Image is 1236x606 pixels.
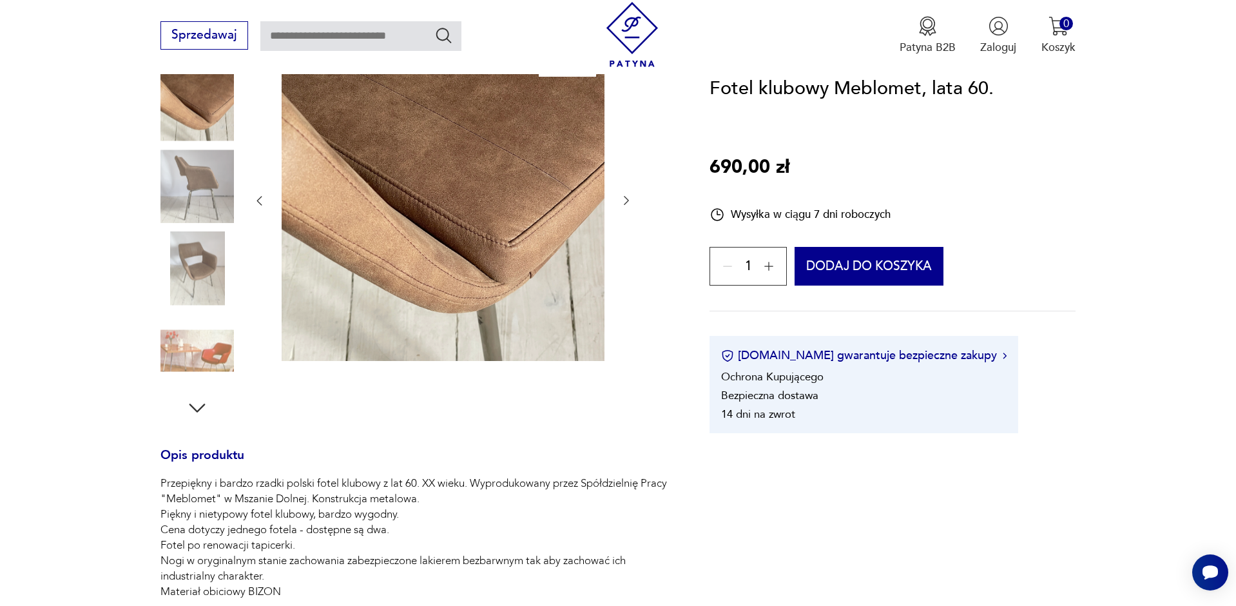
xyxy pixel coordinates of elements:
[721,389,818,404] li: Bezpieczna dostawa
[160,476,672,600] p: Przepiękny i bardzo rzadki polski fotel klubowy z lat 60. XX wieku. Wyprodukowany przez Spółdziel...
[980,16,1016,55] button: Zaloguj
[721,348,1007,364] button: [DOMAIN_NAME] gwarantuje bezpieczne zakupy
[745,262,752,272] span: 1
[710,153,789,182] p: 690,00 zł
[980,40,1016,55] p: Zaloguj
[900,16,956,55] a: Ikona medaluPatyna B2B
[1041,40,1076,55] p: Koszyk
[1041,16,1076,55] button: 0Koszyk
[918,16,938,36] img: Ikona medalu
[160,314,234,387] img: Zdjęcie produktu Fotel klubowy Meblomet, lata 60.
[795,248,943,286] button: Dodaj do koszyka
[721,407,795,422] li: 14 dni na zwrot
[160,232,234,306] img: Zdjęcie produktu Fotel klubowy Meblomet, lata 60.
[721,370,824,385] li: Ochrona Kupującego
[710,207,891,222] div: Wysyłka w ciągu 7 dni roboczych
[160,68,234,141] img: Zdjęcie produktu Fotel klubowy Meblomet, lata 60.
[900,16,956,55] button: Patyna B2B
[434,26,453,44] button: Szukaj
[160,451,672,476] h3: Opis produktu
[600,2,665,67] img: Patyna - sklep z meblami i dekoracjami vintage
[160,21,247,50] button: Sprzedawaj
[721,349,734,362] img: Ikona certyfikatu
[282,38,604,361] img: Zdjęcie produktu Fotel klubowy Meblomet, lata 60.
[160,31,247,41] a: Sprzedawaj
[900,40,956,55] p: Patyna B2B
[989,16,1009,36] img: Ikonka użytkownika
[1192,554,1228,591] iframe: Smartsupp widget button
[1048,16,1068,36] img: Ikona koszyka
[160,150,234,223] img: Zdjęcie produktu Fotel klubowy Meblomet, lata 60.
[1003,353,1007,359] img: Ikona strzałki w prawo
[1059,17,1073,30] div: 0
[710,74,994,104] h1: Fotel klubowy Meblomet, lata 60.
